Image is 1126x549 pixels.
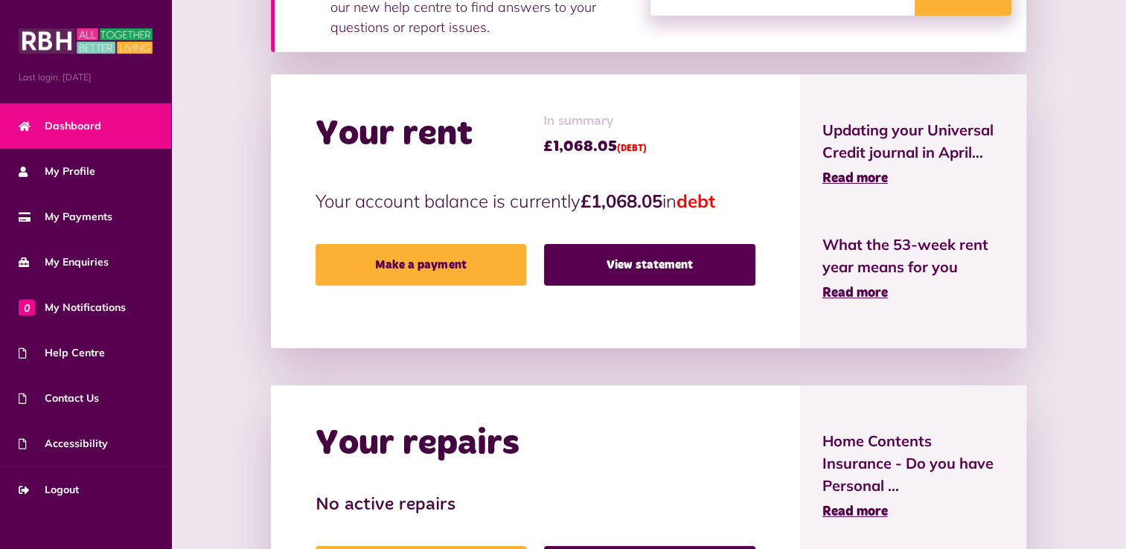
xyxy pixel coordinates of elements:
a: Make a payment [316,244,527,286]
span: Home Contents Insurance - Do you have Personal ... [822,430,1005,497]
span: Help Centre [19,345,105,361]
span: What the 53-week rent year means for you [822,234,1005,278]
span: Accessibility [19,436,108,452]
p: Your account balance is currently in [316,187,755,214]
span: debt [676,190,715,212]
a: Home Contents Insurance - Do you have Personal ... Read more [822,430,1005,522]
span: Last login: [DATE] [19,71,153,84]
span: My Profile [19,164,95,179]
span: My Enquiries [19,254,109,270]
span: Read more [822,505,888,518]
a: View statement [544,244,755,286]
span: (DEBT) [617,144,647,153]
span: £1,068.05 [543,135,647,158]
span: Logout [19,482,79,498]
span: In summary [543,112,647,132]
h2: Your repairs [316,423,519,466]
span: Dashboard [19,118,101,134]
span: Read more [822,286,888,300]
h3: No active repairs [316,495,755,516]
h2: Your rent [316,113,473,156]
span: 0 [19,299,35,315]
span: Updating your Universal Credit journal in April... [822,119,1005,164]
span: Read more [822,172,888,185]
span: My Payments [19,209,112,225]
a: Updating your Universal Credit journal in April... Read more [822,119,1005,189]
span: Contact Us [19,391,99,406]
strong: £1,068.05 [580,190,662,212]
span: My Notifications [19,300,126,315]
img: MyRBH [19,26,153,56]
a: What the 53-week rent year means for you Read more [822,234,1005,304]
